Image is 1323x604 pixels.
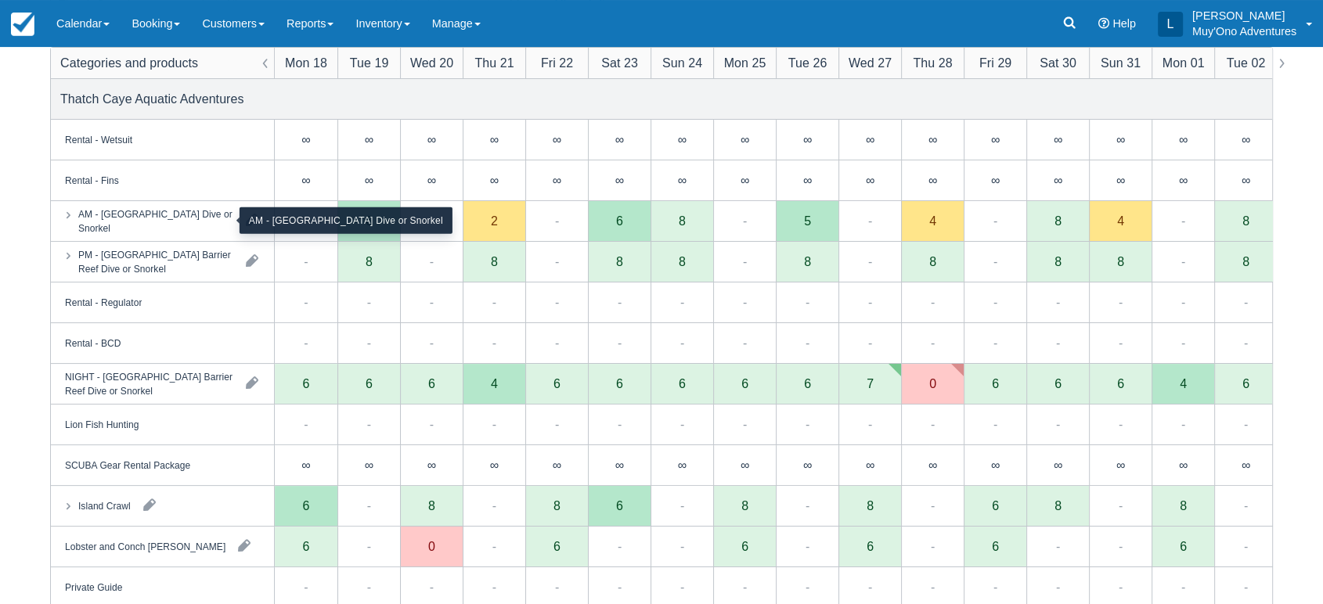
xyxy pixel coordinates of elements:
div: - [931,496,935,515]
div: - [430,333,434,352]
div: ∞ [275,120,337,160]
div: - [555,415,559,433]
div: - [1181,293,1185,311]
div: - [304,293,308,311]
div: ∞ [776,120,838,160]
div: ∞ [776,445,838,486]
div: - [993,252,997,271]
div: ∞ [365,458,373,471]
div: ∞ [991,174,1000,186]
div: ∞ [1116,174,1125,186]
div: - [555,211,559,230]
p: Muy'Ono Adventures [1192,23,1296,39]
img: checkfront-main-nav-mini-logo.png [11,13,34,36]
div: ∞ [838,445,901,486]
div: - [993,577,997,596]
div: - [304,252,308,271]
div: 8 [929,255,936,268]
div: ∞ [1152,120,1214,160]
div: ∞ [803,174,812,186]
div: 8 [428,499,435,512]
div: - [492,415,496,433]
div: ∞ [866,174,874,186]
div: - [1056,293,1060,311]
div: 6 [1089,364,1152,404]
div: ∞ [400,120,463,160]
div: - [1119,537,1123,555]
div: - [931,537,935,555]
div: 4 [1152,364,1214,404]
div: Wed 27 [849,53,892,72]
div: ∞ [427,133,436,146]
div: ∞ [1026,445,1089,486]
div: Island Crawl [78,498,131,512]
div: 6 [992,377,999,390]
div: - [868,252,872,271]
div: 0 [901,364,964,404]
div: - [492,293,496,311]
div: - [1181,577,1185,596]
div: 8 [1180,499,1187,512]
div: ∞ [1152,445,1214,486]
div: AM - [GEOGRAPHIC_DATA] Dive or Snorkel [78,207,233,235]
div: ∞ [553,133,561,146]
div: - [304,415,308,433]
div: ∞ [1242,458,1250,471]
div: 6 [992,499,999,512]
div: 0 [929,377,936,390]
div: Sun 31 [1101,53,1141,72]
div: 7 [867,377,874,390]
div: - [993,293,997,311]
div: ∞ [1026,120,1089,160]
div: ∞ [301,458,310,471]
div: ∞ [964,445,1026,486]
div: - [618,577,622,596]
div: 6 [867,540,874,552]
div: 6 [992,540,999,552]
div: - [680,293,684,311]
div: Sun 24 [662,53,702,72]
div: - [492,537,496,555]
div: ∞ [1026,160,1089,201]
div: Rental - Regulator [65,295,142,309]
div: Rental - Fins [65,173,119,187]
div: ∞ [337,120,400,160]
div: - [555,252,559,271]
div: Lion Fish Hunting [65,417,139,431]
div: Mon 01 [1163,53,1205,72]
div: - [680,537,684,555]
div: 6 [525,364,588,404]
div: 8 [741,499,748,512]
div: 8 [1117,255,1124,268]
div: ∞ [553,174,561,186]
div: - [680,496,684,515]
div: - [1056,333,1060,352]
div: 6 [1026,364,1089,404]
div: - [1056,577,1060,596]
div: ∞ [365,133,373,146]
div: ∞ [928,174,937,186]
div: ∞ [928,458,937,471]
div: 8 [867,499,874,512]
div: - [680,333,684,352]
div: ∞ [490,458,499,471]
div: Sat 23 [601,53,638,72]
div: - [743,333,747,352]
div: - [555,333,559,352]
div: Sat 30 [1040,53,1076,72]
div: ∞ [866,458,874,471]
div: 8 [804,255,811,268]
div: 8 [1054,499,1062,512]
p: [PERSON_NAME] [1192,8,1296,23]
div: 6 [616,377,623,390]
div: ∞ [525,445,588,486]
div: 6 [1117,377,1124,390]
div: ∞ [1179,458,1188,471]
span: Help [1112,17,1136,30]
div: 8 [1054,255,1062,268]
div: - [367,333,371,352]
div: - [367,496,371,515]
div: - [367,577,371,596]
div: - [1181,333,1185,352]
div: 8 [616,255,623,268]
